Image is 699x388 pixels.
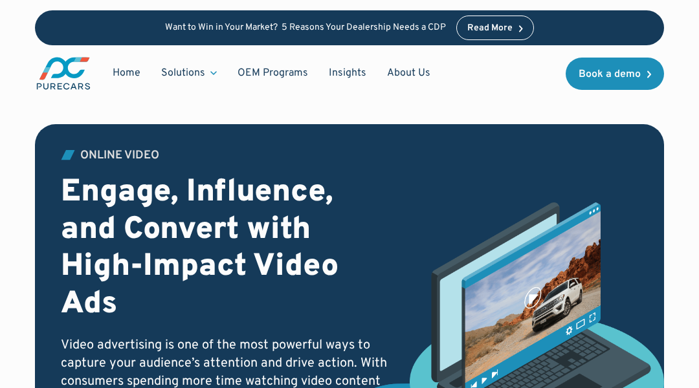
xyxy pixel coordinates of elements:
[61,175,392,323] h2: Engage, Influence, and Convert with High-Impact Video Ads
[456,16,534,40] a: Read More
[35,56,92,91] img: purecars logo
[566,58,664,90] a: Book a demo
[151,61,227,85] div: Solutions
[80,150,159,162] div: Online Video
[318,61,377,85] a: Insights
[165,23,446,34] p: Want to Win in Your Market? 5 Reasons Your Dealership Needs a CDP
[579,69,641,80] div: Book a demo
[102,61,151,85] a: Home
[377,61,441,85] a: About Us
[35,56,92,91] a: main
[227,61,318,85] a: OEM Programs
[467,24,513,33] div: Read More
[161,66,205,80] div: Solutions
